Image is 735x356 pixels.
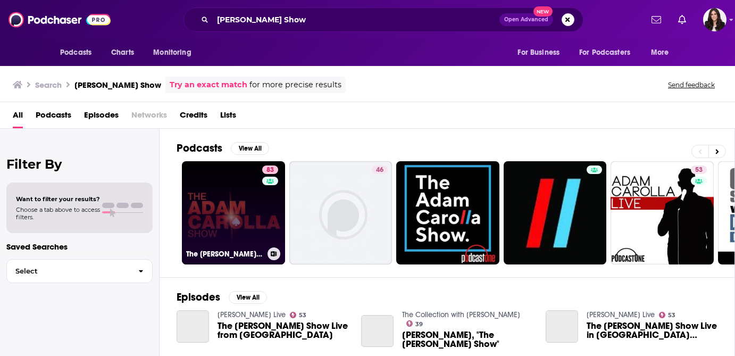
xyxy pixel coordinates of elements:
a: Adam Carolla Live [218,310,286,319]
h2: Filter By [6,156,153,172]
button: open menu [146,43,205,63]
img: Podchaser - Follow, Share and Rate Podcasts [9,10,111,30]
h3: Search [35,80,62,90]
span: For Business [517,45,559,60]
span: 53 [668,313,675,318]
span: 53 [299,313,306,318]
a: The Adam Carolla Show Live in Fresno 2/4/17 [546,310,578,343]
a: Adam Carolla Live [587,310,655,319]
span: Choose a tab above to access filters. [16,206,100,221]
a: Charts [104,43,140,63]
a: The Adam Carolla Show Live in Fresno 2/4/17 [587,321,717,340]
a: EpisodesView All [177,291,267,304]
span: Podcasts [60,45,91,60]
button: View All [229,291,267,304]
a: Adam Carolla, "The Adam Carolla Show" [361,315,394,347]
p: Saved Searches [6,242,153,252]
a: Adam Carolla, "The Adam Carolla Show" [402,330,533,349]
a: 53 [611,161,714,264]
input: Search podcasts, credits, & more... [213,11,499,28]
button: open menu [53,43,105,63]
a: 46 [289,161,392,264]
img: User Profile [703,8,726,31]
span: The [PERSON_NAME] Show Live from [GEOGRAPHIC_DATA] [218,321,348,340]
h3: The [PERSON_NAME] Show [186,250,263,259]
a: Show notifications dropdown [674,11,690,29]
span: Logged in as RebeccaShapiro [703,8,726,31]
a: 53 [691,165,707,174]
h2: Episodes [177,291,220,304]
a: PodcastsView All [177,142,269,155]
span: More [651,45,669,60]
a: 83 [262,165,278,174]
a: 53 [659,312,676,318]
button: open menu [644,43,682,63]
a: 53 [290,312,307,318]
a: The Adam Carolla Show Live from Foxwoods [177,310,209,343]
div: Search podcasts, credits, & more... [183,7,583,32]
a: The Collection with Brad Gilmore [402,310,520,319]
span: 83 [266,165,274,176]
span: Select [7,268,130,275]
a: Show notifications dropdown [647,11,665,29]
a: 83The [PERSON_NAME] Show [182,161,285,264]
a: All [13,106,23,128]
span: Charts [111,45,134,60]
span: New [533,6,553,16]
button: open menu [572,43,646,63]
span: Networks [131,106,167,128]
a: 39 [406,320,423,327]
span: 39 [415,322,423,327]
button: Open AdvancedNew [499,13,553,26]
a: Episodes [84,106,119,128]
span: Open Advanced [504,17,548,22]
span: The [PERSON_NAME] Show Live in [GEOGRAPHIC_DATA] [DATE] [587,321,717,340]
button: open menu [510,43,573,63]
span: Monitoring [153,45,191,60]
a: The Adam Carolla Show Live from Foxwoods [218,321,348,340]
a: Try an exact match [170,79,247,91]
span: for more precise results [249,79,341,91]
a: Lists [220,106,236,128]
button: Select [6,259,153,283]
h3: [PERSON_NAME] Show [74,80,161,90]
a: Podcasts [36,106,71,128]
span: 46 [376,165,383,176]
span: For Podcasters [579,45,630,60]
h2: Podcasts [177,142,222,155]
span: [PERSON_NAME], "The [PERSON_NAME] Show" [402,330,533,349]
button: Send feedback [665,80,718,89]
span: 53 [695,165,703,176]
button: View All [231,142,269,155]
span: Want to filter your results? [16,195,100,203]
button: Show profile menu [703,8,726,31]
a: 46 [372,165,388,174]
a: Credits [180,106,207,128]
